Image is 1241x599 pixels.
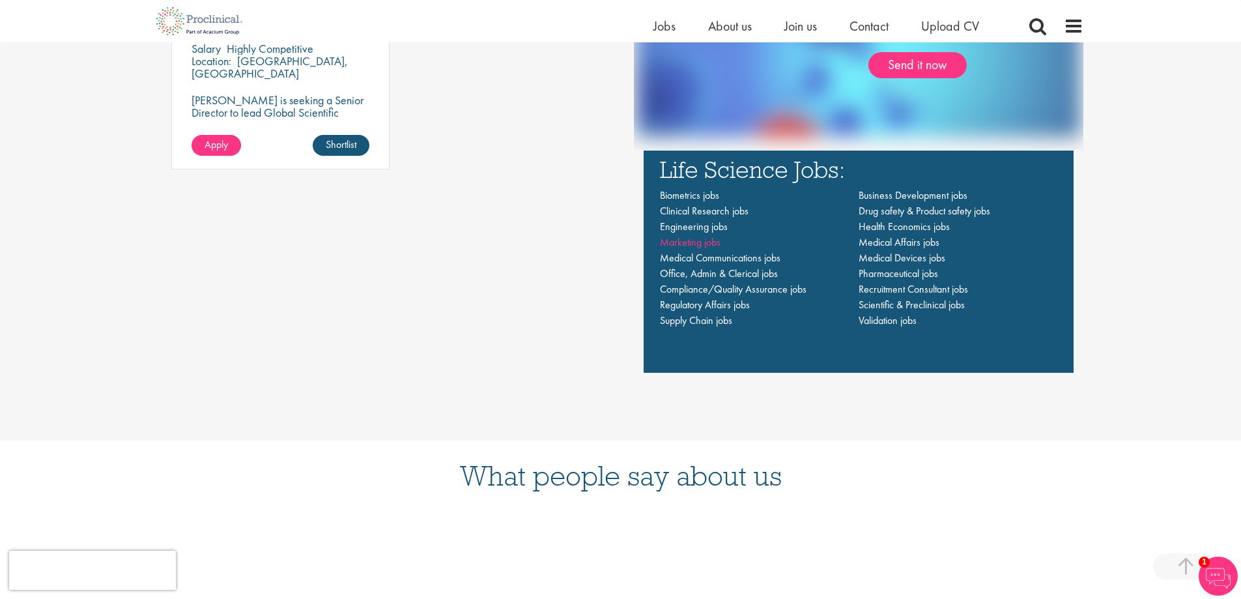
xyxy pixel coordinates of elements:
[192,53,348,81] p: [GEOGRAPHIC_DATA], [GEOGRAPHIC_DATA]
[859,220,950,233] a: Health Economics jobs
[859,267,938,280] a: Pharmaceutical jobs
[660,188,719,202] a: Biometrics jobs
[660,204,749,218] a: Clinical Research jobs
[849,18,889,35] a: Contact
[192,94,369,143] p: [PERSON_NAME] is seeking a Senior Director to lead Global Scientific Communications to join our c...
[660,298,750,312] a: Regulatory Affairs jobs
[660,188,1057,329] nav: Main navigation
[859,251,945,265] a: Medical Devices jobs
[921,18,979,35] a: Upload CV
[708,18,752,35] a: About us
[859,298,965,312] a: Scientific & Preclinical jobs
[859,188,967,202] a: Business Development jobs
[660,282,806,296] a: Compliance/Quality Assurance jobs
[868,3,1051,78] div: Simply upload your CV and let us find jobs for you!
[859,314,917,327] a: Validation jobs
[227,41,313,56] p: Highly Competitive
[660,267,778,280] a: Office, Admin & Clerical jobs
[1199,557,1210,568] span: 1
[205,138,228,151] span: Apply
[660,251,780,265] a: Medical Communications jobs
[784,18,817,35] a: Join us
[313,135,369,156] a: Shortlist
[1199,557,1238,596] img: Chatbot
[660,220,728,233] a: Engineering jobs
[859,204,990,218] a: Drug safety & Product safety jobs
[660,235,720,249] a: Marketing jobs
[192,41,221,56] span: Salary
[660,314,732,327] a: Supply Chain jobs
[9,551,176,590] iframe: reCAPTCHA
[653,18,676,35] a: Jobs
[192,53,231,68] span: Location:
[660,157,1057,181] h3: Life Science Jobs:
[859,282,968,296] a: Recruitment Consultant jobs
[192,135,241,156] a: Apply
[859,235,939,249] a: Medical Affairs jobs
[868,52,967,78] a: Send it now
